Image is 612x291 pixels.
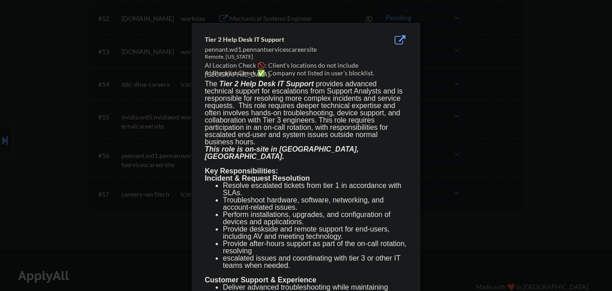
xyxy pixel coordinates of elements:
[205,80,407,146] p: The provides advanced technical support for escalations from Support Analysts and is responsible ...
[205,174,310,182] b: Incident & Request Resolution
[205,167,278,175] b: Key Responsibilities:
[223,182,407,197] li: Resolve escalated tickets from tier 1 in accordance with SLAs.
[223,255,407,269] li: escalated issues and coordinating with tier 3 or other IT teams when needed.
[223,240,407,255] li: Provide after-hours support as part of the on-call rotation, resolving
[205,35,361,44] div: Tier 2 Help Desk IT Support
[223,197,407,211] li: Troubleshoot hardware, software, networking, and account-related issues.
[205,45,361,54] div: pennant.wd1.pennantservicescareersite
[223,226,407,240] li: Provide deskside and remote support for end-users, including AV and meeting technology.
[205,53,361,61] div: Remote, [US_STATE]
[219,80,314,88] i: Tier 2 Help Desk IT Support
[223,211,407,226] li: Perform installations, upgrades, and conﬁguration of devices and applications.
[205,69,411,78] div: AI Blocklist Check ✅: Company not listed in user's blocklist.
[205,145,359,160] b: This role is on-site in [GEOGRAPHIC_DATA], [GEOGRAPHIC_DATA].
[205,276,316,284] b: Customer Support & Experience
